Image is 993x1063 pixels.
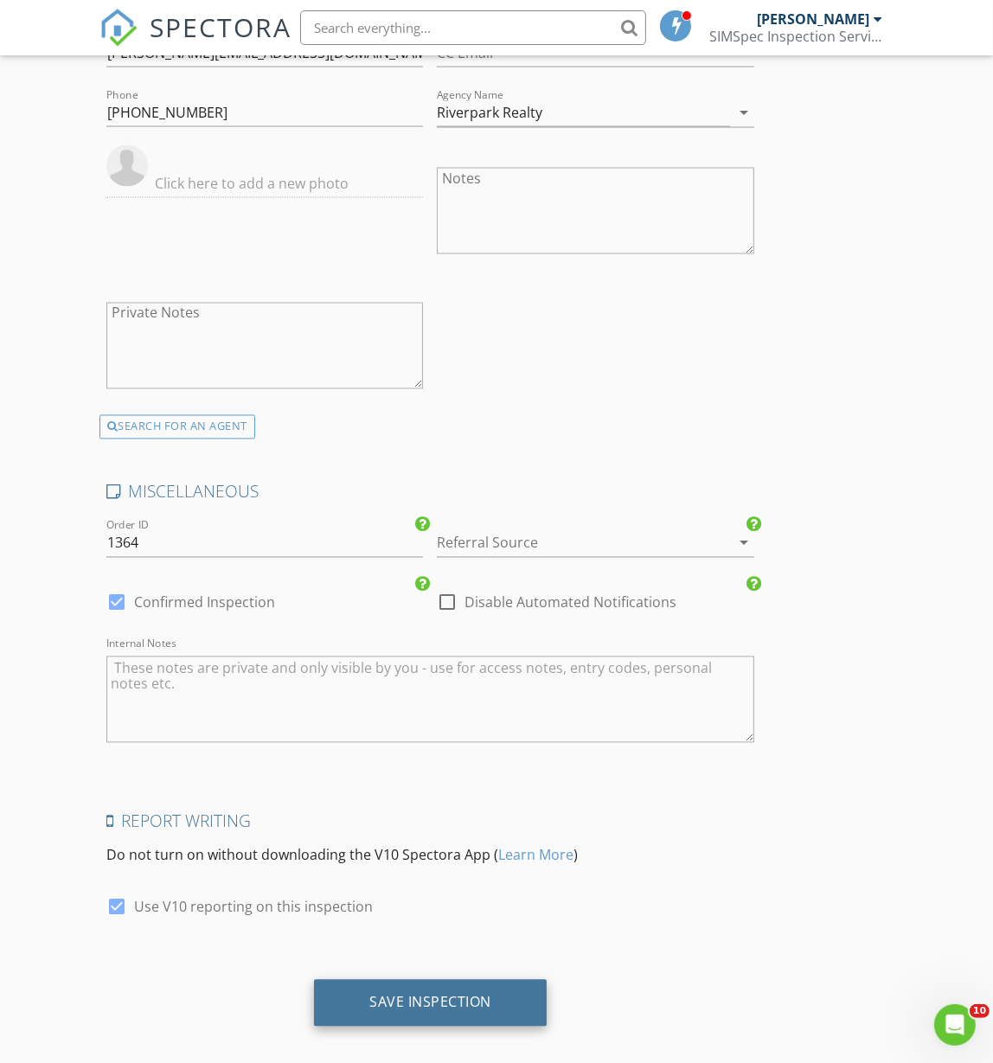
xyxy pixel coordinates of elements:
h4: MISCELLANEOUS [106,481,754,503]
i: arrow_drop_down [734,102,754,123]
span: 10 [970,1004,990,1018]
div: SEARCH FOR AN AGENT [99,415,255,439]
div: Save Inspection [369,994,491,1011]
textarea: Internal Notes [106,656,754,743]
a: SPECTORA [99,23,291,60]
img: The Best Home Inspection Software - Spectora [99,9,138,47]
iframe: Intercom live chat [934,1004,976,1046]
div: [PERSON_NAME] [757,10,869,28]
div: SIMSpec Inspection Services [709,28,882,45]
textarea: Notes [437,168,754,254]
input: Click here to add a new photo [106,170,424,198]
label: Disable Automated Notifications [464,594,676,612]
p: Do not turn on without downloading the V10 Spectora App ( ) [106,845,754,866]
img: default-user-f0147aede5fd5fa78ca7ade42f37bd4542148d508eef1c3d3ea960f66861d68b.jpg [106,145,148,187]
i: arrow_drop_down [734,533,754,554]
label: Use V10 reporting on this inspection [134,899,373,916]
label: Confirmed Inspection [134,594,275,612]
input: Search everything... [300,10,646,45]
span: SPECTORA [150,9,291,45]
a: Learn More [498,846,573,865]
h4: Report Writing [106,810,754,833]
